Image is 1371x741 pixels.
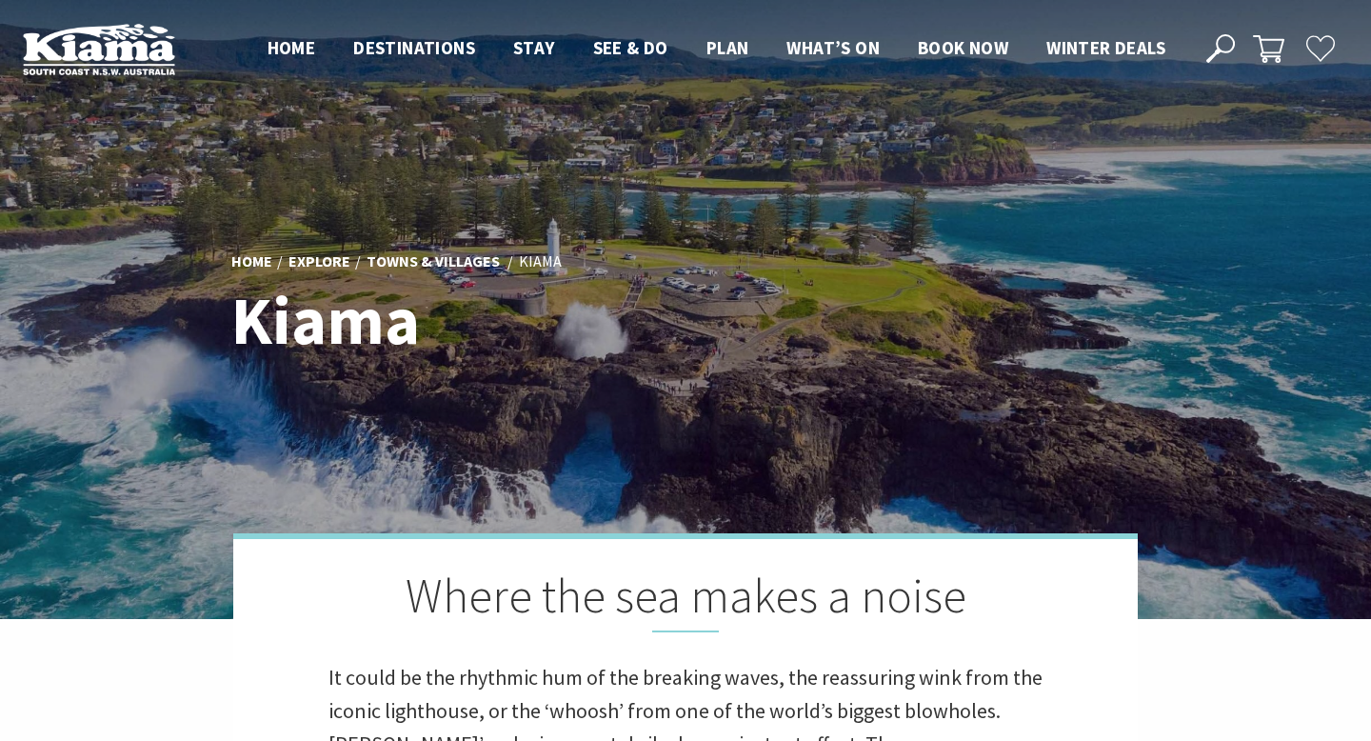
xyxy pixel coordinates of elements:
span: See & Do [593,36,668,59]
a: Explore [288,251,350,272]
nav: Main Menu [248,33,1184,65]
img: Kiama Logo [23,23,175,75]
a: Home [231,251,272,272]
span: Home [268,36,316,59]
h1: Kiama [231,284,769,357]
span: What’s On [786,36,880,59]
span: Destinations [353,36,475,59]
span: Plan [706,36,749,59]
span: Book now [918,36,1008,59]
span: Winter Deals [1046,36,1165,59]
span: Stay [513,36,555,59]
li: Kiama [519,250,562,274]
h2: Where the sea makes a noise [328,568,1043,632]
a: Towns & Villages [367,251,500,272]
